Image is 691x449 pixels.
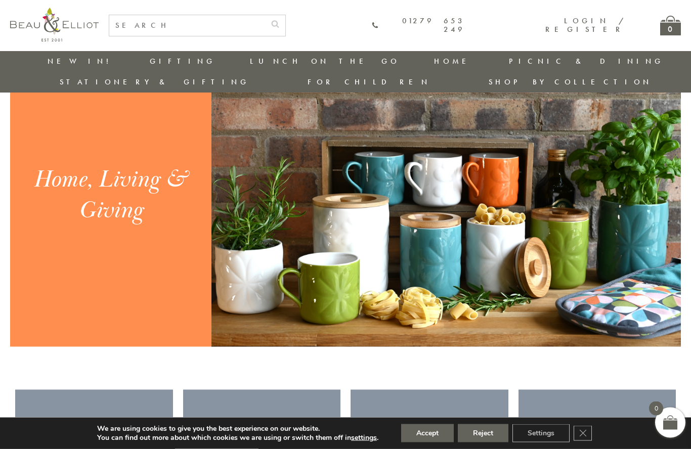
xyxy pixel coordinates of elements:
button: Reject [458,424,508,442]
button: Accept [401,424,454,442]
a: Home, Living & Giving [10,43,681,347]
div: Home, Living & Giving [24,164,197,226]
a: For Children [308,77,430,87]
a: New in! [48,56,115,66]
a: 0 [660,16,681,35]
a: Stationery & Gifting [60,77,249,87]
input: SEARCH [109,15,265,36]
button: Settings [512,424,570,442]
span: 0 [649,401,663,416]
a: Home [434,56,474,66]
a: 01279 653 249 [372,17,465,34]
a: Gifting [150,56,215,66]
img: logo [10,8,99,41]
a: Picnic & Dining [509,56,664,66]
a: Lunch On The Go [250,56,400,66]
button: Close GDPR Cookie Banner [574,426,592,441]
p: We are using cookies to give you the best experience on our website. [97,424,378,433]
button: settings [351,433,377,442]
a: Login / Register [545,16,625,34]
a: Shop by collection [489,77,652,87]
p: You can find out more about which cookies we are using or switch them off in . [97,433,378,442]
